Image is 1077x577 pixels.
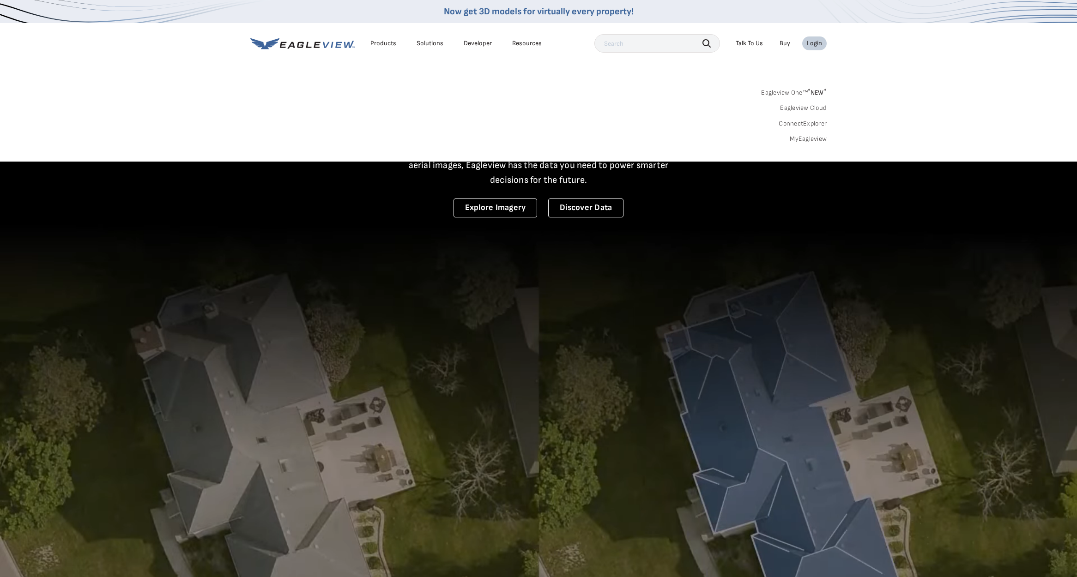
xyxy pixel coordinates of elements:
a: Eagleview Cloud [780,104,827,112]
a: Buy [780,39,790,48]
a: Now get 3D models for virtually every property! [444,6,634,17]
span: NEW [808,89,827,96]
input: Search [594,34,720,53]
div: Solutions [417,39,443,48]
p: A new era starts here. Built on more than 3.5 billion high-resolution aerial images, Eagleview ha... [397,143,680,187]
a: Discover Data [548,198,623,217]
a: ConnectExplorer [779,120,827,128]
div: Products [370,39,396,48]
a: Eagleview One™*NEW* [761,86,827,96]
a: Developer [464,39,492,48]
div: Login [807,39,822,48]
div: Resources [512,39,542,48]
a: MyEagleview [790,135,827,143]
a: Explore Imagery [454,198,538,217]
div: Talk To Us [736,39,763,48]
